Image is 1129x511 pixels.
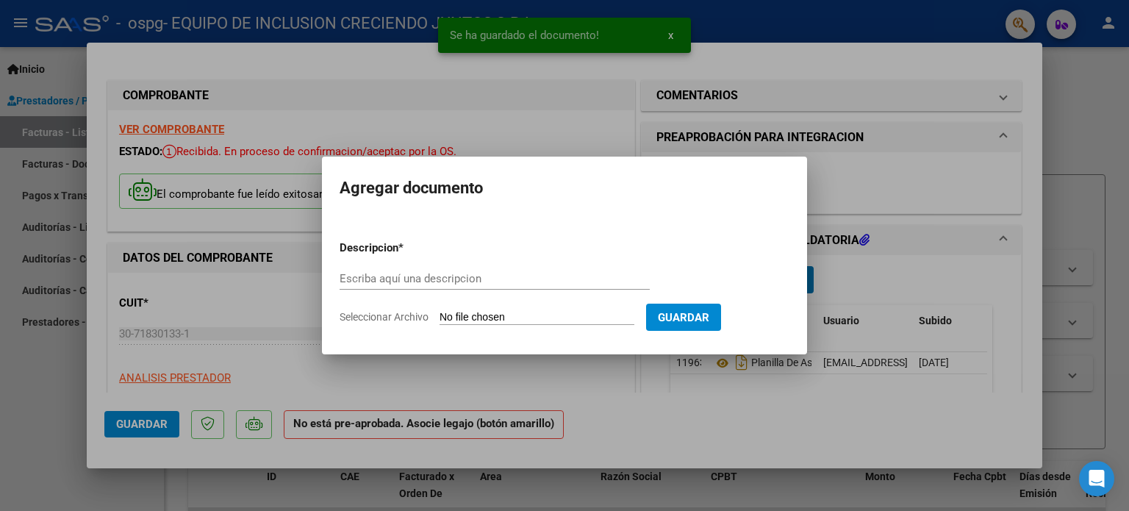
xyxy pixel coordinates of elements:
[1079,461,1114,496] div: Open Intercom Messenger
[340,311,429,323] span: Seleccionar Archivo
[340,174,789,202] h2: Agregar documento
[646,304,721,331] button: Guardar
[658,311,709,324] span: Guardar
[340,240,475,257] p: Descripcion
